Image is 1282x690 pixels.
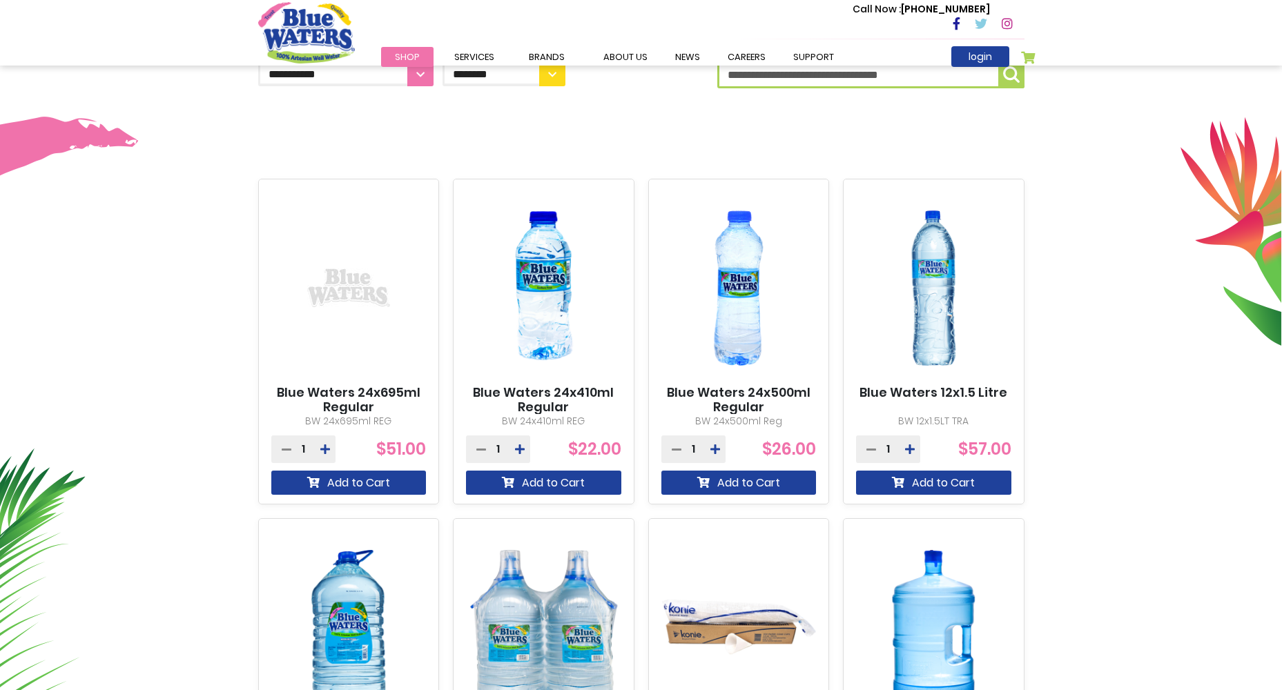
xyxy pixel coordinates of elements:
a: login [951,46,1009,67]
img: Blue Waters 12x1.5 Litre [856,191,1011,385]
a: support [779,47,848,67]
a: about us [590,47,661,67]
input: Search Product [717,61,1024,88]
p: BW 24x695ml REG [271,414,427,428]
span: Call Now : [853,2,901,16]
a: Blue Waters 12x1.5 Litre [859,385,1007,400]
span: $22.00 [568,437,621,460]
button: Add to Cart [466,471,621,495]
a: Blue Waters 24x410ml Regular [466,385,621,415]
span: Shop [395,50,420,63]
a: Blue Waters 24x500ml Regular [661,385,817,415]
button: Search Product [998,61,1024,88]
button: Add to Cart [856,471,1011,495]
select: Select Brand [258,63,434,86]
span: Brands [529,50,565,63]
a: Blue Waters 24x695ml Regular [271,385,427,415]
img: search-icon.png [1003,66,1020,83]
p: BW 12x1.5LT TRA [856,414,1011,428]
p: [PHONE_NUMBER] [853,2,990,17]
p: BW 24x410ml REG [466,414,621,428]
span: $57.00 [958,437,1011,460]
img: Blue Waters 24x410ml Regular [466,191,621,385]
span: $26.00 [762,437,816,460]
span: $51.00 [376,437,426,460]
img: Blue Waters 24x695ml Regular [280,219,418,357]
a: store logo [258,2,355,63]
a: careers [714,47,779,67]
p: BW 24x500ml Reg [661,414,817,428]
button: Add to Cart [271,471,427,495]
img: Blue Waters 24x500ml Regular [661,191,817,385]
span: Services [454,50,494,63]
a: News [661,47,714,67]
button: Add to Cart [661,471,817,495]
select: Sort By [443,63,565,86]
